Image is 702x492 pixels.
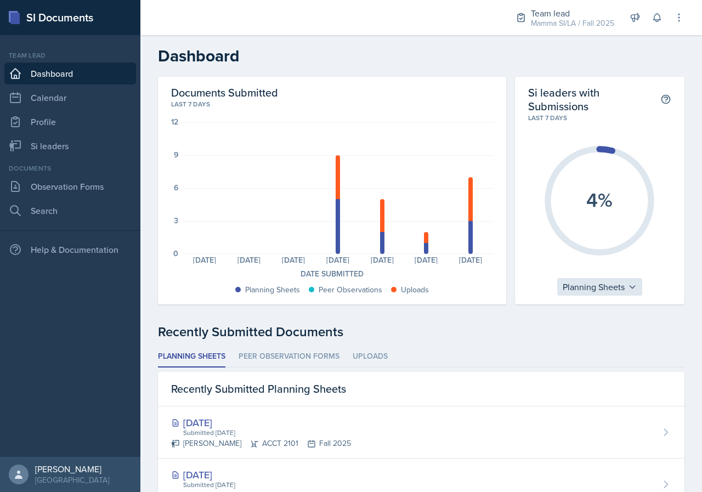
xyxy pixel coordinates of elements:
[171,438,351,449] div: [PERSON_NAME] ACCT 2101 Fall 2025
[353,346,388,367] li: Uploads
[183,256,227,264] div: [DATE]
[528,113,671,123] div: Last 7 days
[158,322,684,342] div: Recently Submitted Documents
[158,372,684,406] div: Recently Submitted Planning Sheets
[171,99,493,109] div: Last 7 days
[586,185,613,213] text: 4%
[173,250,178,257] div: 0
[35,474,109,485] div: [GEOGRAPHIC_DATA]
[245,284,300,296] div: Planning Sheets
[158,406,684,459] a: [DATE] Submitted [DATE] [PERSON_NAME]ACCT 2101Fall 2025
[171,467,351,482] div: [DATE]
[4,163,136,173] div: Documents
[158,46,684,66] h2: Dashboard
[182,480,351,490] div: Submitted [DATE]
[360,256,404,264] div: [DATE]
[531,18,614,29] div: Mamma SI/LA / Fall 2025
[319,284,382,296] div: Peer Observations
[557,278,642,296] div: Planning Sheets
[531,7,614,20] div: Team lead
[171,118,178,126] div: 12
[449,256,493,264] div: [DATE]
[315,256,360,264] div: [DATE]
[404,256,449,264] div: [DATE]
[401,284,429,296] div: Uploads
[182,428,351,438] div: Submitted [DATE]
[174,151,178,159] div: 9
[4,176,136,197] a: Observation Forms
[158,346,225,367] li: Planning Sheets
[4,239,136,261] div: Help & Documentation
[239,346,339,367] li: Peer Observation Forms
[174,184,178,191] div: 6
[171,268,493,280] div: Date Submitted
[171,86,493,99] h2: Documents Submitted
[227,256,271,264] div: [DATE]
[4,135,136,157] a: Si leaders
[171,415,351,430] div: [DATE]
[271,256,316,264] div: [DATE]
[35,463,109,474] div: [PERSON_NAME]
[4,111,136,133] a: Profile
[174,217,178,224] div: 3
[4,87,136,109] a: Calendar
[4,200,136,222] a: Search
[4,50,136,60] div: Team lead
[528,86,660,113] h2: Si leaders with Submissions
[4,63,136,84] a: Dashboard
